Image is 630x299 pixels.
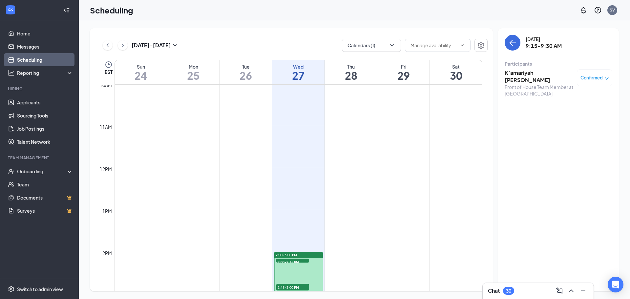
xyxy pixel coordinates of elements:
[556,287,563,295] svg: ComposeMessage
[101,207,113,215] div: 1pm
[488,287,500,294] h3: Chat
[8,155,72,160] div: Team Management
[167,60,220,84] a: August 25, 2025
[7,7,14,13] svg: WorkstreamLogo
[276,259,309,265] span: 2:00-2:15 PM
[17,53,73,66] a: Scheduling
[554,286,565,296] button: ComposeMessage
[17,191,73,204] a: DocumentsCrown
[377,60,430,84] a: August 29, 2025
[325,63,377,70] div: Thu
[580,75,603,81] span: Confirmed
[63,7,70,13] svg: Collapse
[17,40,73,53] a: Messages
[272,60,325,84] a: August 27, 2025
[220,70,272,81] h1: 26
[17,135,73,148] a: Talent Network
[325,70,377,81] h1: 28
[220,60,272,84] a: August 26, 2025
[604,76,609,81] span: down
[430,70,482,81] h1: 30
[505,60,612,67] div: Participants
[98,123,113,131] div: 11am
[167,63,220,70] div: Mon
[101,249,113,257] div: 2pm
[460,43,465,48] svg: ChevronDown
[8,286,14,292] svg: Settings
[276,253,297,257] span: 2:00-3:00 PM
[506,288,511,294] div: 30
[578,286,588,296] button: Minimize
[104,41,111,49] svg: ChevronLeft
[325,60,377,84] a: August 28, 2025
[579,287,587,295] svg: Minimize
[132,42,171,49] h3: [DATE] - [DATE]
[167,70,220,81] h1: 25
[526,36,562,42] div: [DATE]
[608,277,623,292] div: Open Intercom Messenger
[526,42,562,50] h3: 9:15-9:30 AM
[610,7,615,13] div: SV
[171,41,179,49] svg: SmallChevronDown
[17,168,68,175] div: Onboarding
[579,6,587,14] svg: Notifications
[272,70,325,81] h1: 27
[8,168,14,175] svg: UserCheck
[17,96,73,109] a: Applicants
[220,63,272,70] div: Tue
[118,40,128,50] button: ChevronRight
[17,27,73,40] a: Home
[8,86,72,92] div: Hiring
[115,60,167,84] a: August 24, 2025
[8,70,14,76] svg: Analysis
[505,69,574,84] h3: K’amariyah [PERSON_NAME]
[115,70,167,81] h1: 24
[430,60,482,84] a: August 30, 2025
[430,63,482,70] div: Sat
[567,287,575,295] svg: ChevronUp
[342,39,401,52] button: Calendars (1)ChevronDown
[98,81,113,89] div: 10am
[119,41,126,49] svg: ChevronRight
[17,178,73,191] a: Team
[105,69,113,75] span: EST
[377,63,430,70] div: Fri
[115,63,167,70] div: Sun
[17,122,73,135] a: Job Postings
[17,70,73,76] div: Reporting
[272,63,325,70] div: Wed
[103,40,113,50] button: ChevronLeft
[276,284,309,290] span: 2:45-3:00 PM
[90,5,133,16] h1: Scheduling
[505,84,574,97] div: Front of House Team Member at [GEOGRAPHIC_DATA]
[477,41,485,49] svg: Settings
[509,39,516,47] svg: ArrowLeft
[98,165,113,173] div: 12pm
[377,70,430,81] h1: 29
[505,35,520,51] button: back-button
[566,286,577,296] button: ChevronUp
[17,204,73,217] a: SurveysCrown
[17,286,63,292] div: Switch to admin view
[410,42,457,49] input: Manage availability
[594,6,602,14] svg: QuestionInfo
[105,61,113,69] svg: Clock
[389,42,395,49] svg: ChevronDown
[17,109,73,122] a: Sourcing Tools
[474,39,488,52] button: Settings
